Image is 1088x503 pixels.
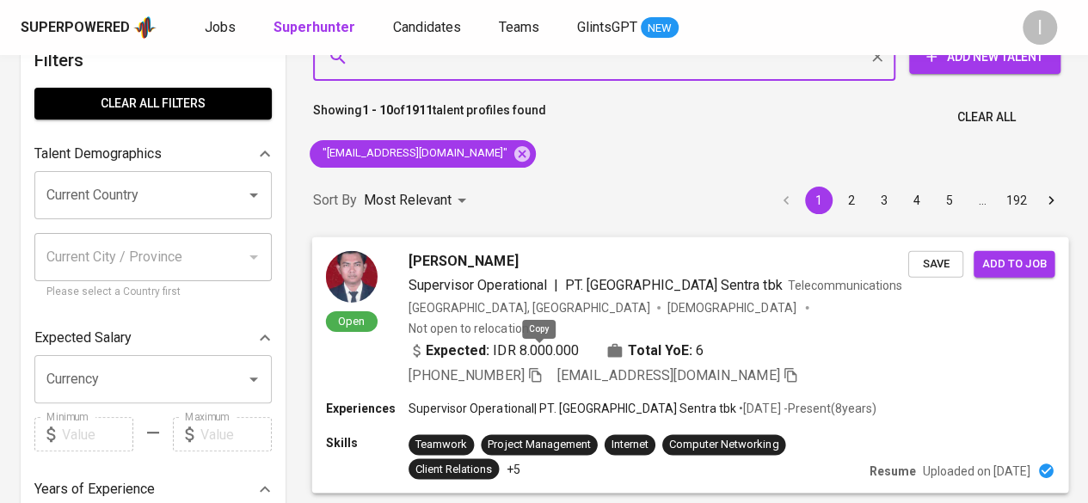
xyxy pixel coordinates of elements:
button: Go to next page [1037,187,1065,214]
button: Clear All [950,101,1023,133]
span: Jobs [205,19,236,35]
span: [PHONE_NUMBER] [409,367,524,383]
a: GlintsGPT NEW [577,17,679,39]
b: Superhunter [274,19,355,35]
button: Clear All filters [34,88,272,120]
b: Total YoE: [628,340,692,360]
p: Uploaded on [DATE] [923,462,1030,479]
b: Expected: [426,340,489,360]
button: Go to page 192 [1001,187,1032,214]
b: 1911 [405,103,433,117]
span: Supervisor Operational [409,276,546,292]
button: Save [908,250,963,277]
a: Superpoweredapp logo [21,15,157,40]
a: Superhunter [274,17,359,39]
div: Internet [612,436,648,452]
nav: pagination navigation [770,187,1067,214]
div: Teamwork [415,436,467,452]
span: 6 [696,340,704,360]
button: Go to page 2 [838,187,865,214]
input: Value [62,417,133,451]
div: Client Relations [415,461,492,477]
div: Talent Demographics [34,137,272,171]
button: Add to job [974,250,1054,277]
div: Most Relevant [364,185,472,217]
p: Sort By [313,190,357,211]
p: Resume [870,462,916,479]
p: Showing of talent profiles found [313,101,546,133]
div: Superpowered [21,18,130,38]
p: +5 [506,460,519,477]
div: Expected Salary [34,321,272,355]
span: [PERSON_NAME] [409,250,518,271]
a: Teams [499,17,543,39]
button: Clear [865,45,889,69]
input: Value [200,417,272,451]
span: Add New Talent [923,46,1047,68]
span: | [554,274,558,295]
p: Expected Salary [34,328,132,348]
div: IDR 8.000.000 [409,340,579,360]
p: Not open to relocation [409,319,528,336]
button: Add New Talent [909,40,1060,74]
div: … [968,192,996,209]
h6: Filters [34,46,272,74]
div: Computer Networking [669,436,778,452]
a: Jobs [205,17,239,39]
span: NEW [641,20,679,37]
p: Most Relevant [364,190,452,211]
a: Candidates [393,17,464,39]
span: Teams [499,19,539,35]
p: Talent Demographics [34,144,162,164]
p: Experiences [326,400,409,417]
p: Supervisor Operational | PT. [GEOGRAPHIC_DATA] Sentra tbk [409,400,736,417]
div: I [1023,10,1057,45]
div: Project Management [488,436,590,452]
img: app logo [133,15,157,40]
span: Telecommunications [787,278,901,291]
button: Open [242,367,266,391]
p: Years of Experience [34,479,155,500]
button: Go to page 4 [903,187,931,214]
span: Open [331,313,372,328]
span: Clear All [957,107,1016,128]
button: Go to page 3 [870,187,898,214]
img: 43292cdb9f1b5ee491a92ba7e203d812.jpg [326,250,378,302]
p: • [DATE] - Present ( 8 years ) [736,400,876,417]
span: Save [917,254,955,273]
span: GlintsGPT [577,19,637,35]
span: Candidates [393,19,461,35]
span: "[EMAIL_ADDRESS][DOMAIN_NAME]" [310,145,518,162]
p: Skills [326,434,409,451]
div: [GEOGRAPHIC_DATA], [GEOGRAPHIC_DATA] [409,298,650,316]
span: PT. [GEOGRAPHIC_DATA] Sentra tbk [565,276,783,292]
span: Add to job [982,254,1046,273]
span: Clear All filters [48,93,258,114]
a: Open[PERSON_NAME]Supervisor Operational|PT. [GEOGRAPHIC_DATA] Sentra tbkTelecommunications[GEOGRA... [313,237,1067,493]
b: 1 - 10 [362,103,393,117]
button: Open [242,183,266,207]
p: Please select a Country first [46,284,260,301]
div: "[EMAIL_ADDRESS][DOMAIN_NAME]" [310,140,536,168]
span: [EMAIL_ADDRESS][DOMAIN_NAME] [557,367,780,383]
button: Go to page 5 [936,187,963,214]
button: page 1 [805,187,833,214]
span: [DEMOGRAPHIC_DATA] [667,298,798,316]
